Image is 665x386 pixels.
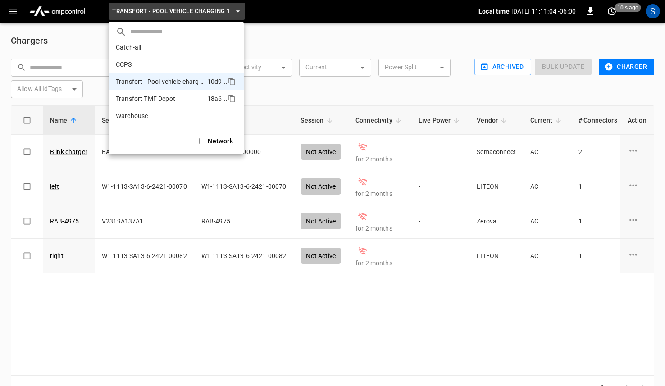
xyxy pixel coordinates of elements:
p: Warehouse [116,111,204,120]
p: Transfort TMF Depot [116,94,204,103]
p: Transfort - Pool vehicle charging 1 [116,77,204,86]
div: copy [227,93,237,104]
button: Network [190,132,240,150]
p: CCPS [116,60,205,69]
p: Catch-all [116,43,205,52]
div: copy [227,76,237,87]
